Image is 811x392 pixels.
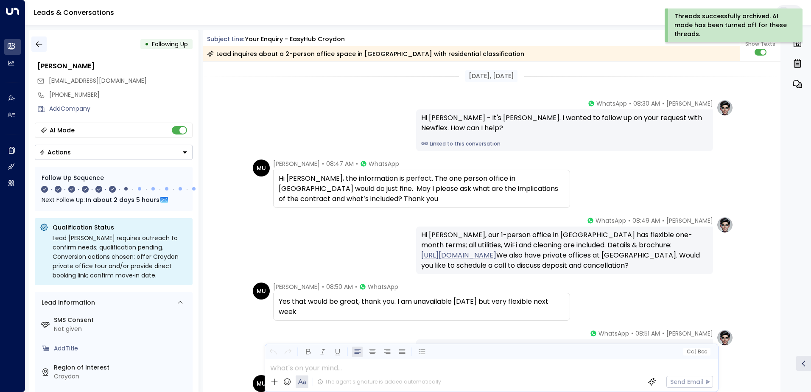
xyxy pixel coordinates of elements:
[632,216,660,225] span: 08:49 AM
[54,325,189,333] div: Not given
[273,160,320,168] span: [PERSON_NAME]
[86,195,159,204] span: In about 2 days 5 hours
[268,347,278,357] button: Undo
[49,104,193,113] div: AddCompany
[674,12,791,39] div: Threads successfully archived. AI mode has been turned off for these threads.
[279,297,565,317] div: Yes that would be great, thank you. I am unavailable [DATE] but very flexible next week
[635,329,660,338] span: 08:51 AM
[253,283,270,300] div: MU
[53,223,187,232] p: Qualification Status
[245,35,345,44] div: Your enquiry - easyHub Croydon
[273,283,320,291] span: [PERSON_NAME]
[54,372,189,381] div: Croydon
[322,283,324,291] span: •
[666,329,713,338] span: [PERSON_NAME]
[50,126,75,134] div: AI Mode
[35,145,193,160] button: Actions
[596,99,627,108] span: WhatsApp
[666,99,713,108] span: [PERSON_NAME]
[207,50,524,58] div: Lead inquires about a 2-person office space in [GEOGRAPHIC_DATA] with residential classification
[152,40,188,48] span: Following Up
[683,348,710,356] button: Cc|Bcc
[356,160,358,168] span: •
[54,344,189,353] div: AddTitle
[628,216,630,225] span: •
[326,283,353,291] span: 08:50 AM
[368,283,398,291] span: WhatsApp
[369,160,399,168] span: WhatsApp
[253,375,270,392] div: MU
[598,329,629,338] span: WhatsApp
[421,113,708,133] div: Hi [PERSON_NAME] - it's [PERSON_NAME]. I wanted to follow up on your request with Newflex. How ca...
[716,99,733,116] img: profile-logo.png
[34,8,114,17] a: Leads & Conversations
[253,160,270,176] div: MU
[53,233,187,280] div: Lead [PERSON_NAME] requires outreach to confirm needs; qualification pending. Conversion actions ...
[421,250,496,260] a: [URL][DOMAIN_NAME]
[145,36,149,52] div: •
[662,329,664,338] span: •
[465,70,517,82] div: [DATE], [DATE]
[37,61,193,71] div: [PERSON_NAME]
[662,99,664,108] span: •
[629,99,631,108] span: •
[716,216,733,233] img: profile-logo.png
[49,76,147,85] span: [EMAIL_ADDRESS][DOMAIN_NAME]
[716,329,733,346] img: profile-logo.png
[49,76,147,85] span: udrymariadla@gmail.com
[421,140,708,148] a: Linked to this conversation
[326,160,354,168] span: 08:47 AM
[355,283,357,291] span: •
[207,35,244,43] span: Subject Line:
[421,343,708,363] div: Our sales representative can call you next week. How does [DATE] 10am, 12pm or 3pm GMT suit you? ...
[282,347,293,357] button: Redo
[54,363,189,372] label: Region of Interest
[695,349,696,355] span: |
[596,216,626,225] span: WhatsApp
[631,329,633,338] span: •
[35,145,193,160] div: Button group with a nested menu
[662,216,664,225] span: •
[49,90,193,99] div: [PHONE_NUMBER]
[317,378,441,386] div: The agent signature is added automatically
[39,148,71,156] div: Actions
[633,99,660,108] span: 08:30 AM
[42,174,186,182] div: Follow Up Sequence
[322,160,324,168] span: •
[54,316,189,325] label: SMS Consent
[421,230,708,271] div: Hi [PERSON_NAME], our 1-person office in [GEOGRAPHIC_DATA] has flexible one-month terms; all util...
[666,216,713,225] span: [PERSON_NAME]
[686,349,707,355] span: Cc Bcc
[279,174,565,204] div: Hi [PERSON_NAME], the information is perfect. The one person office in [GEOGRAPHIC_DATA] would do...
[42,195,186,204] div: Next Follow Up:
[39,298,95,307] div: Lead Information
